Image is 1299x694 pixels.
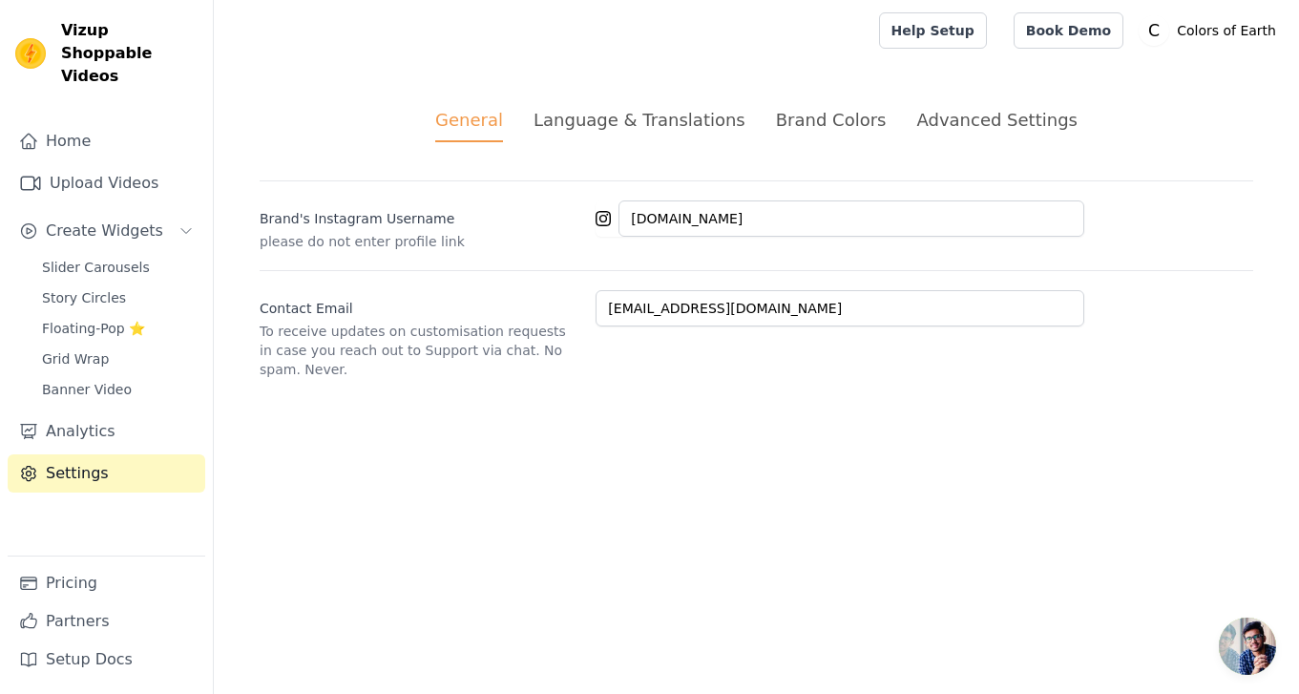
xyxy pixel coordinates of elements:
p: To receive updates on customisation requests in case you reach out to Support via chat. No spam. ... [260,322,580,379]
a: Setup Docs [8,641,205,679]
label: Contact Email [260,291,580,318]
div: Advanced Settings [916,107,1077,133]
a: Grid Wrap [31,346,205,372]
text: C [1148,21,1160,40]
a: Help Setup [879,12,987,49]
a: Upload Videos [8,164,205,202]
a: Analytics [8,412,205,451]
span: Story Circles [42,288,126,307]
span: Vizup Shoppable Videos [61,19,198,88]
label: Brand's Instagram Username [260,201,580,228]
button: Create Widgets [8,212,205,250]
a: Open chat [1219,618,1276,675]
div: General [435,107,503,142]
a: Floating-Pop ⭐ [31,315,205,342]
a: Story Circles [31,284,205,311]
a: Settings [8,454,205,493]
a: Banner Video [31,376,205,403]
button: C Colors of Earth [1139,13,1284,48]
a: Book Demo [1014,12,1123,49]
img: Vizup [15,38,46,69]
p: please do not enter profile link [260,232,580,251]
span: Create Widgets [46,220,163,242]
span: Banner Video [42,380,132,399]
span: Floating-Pop ⭐ [42,319,145,338]
div: Language & Translations [534,107,745,133]
a: Pricing [8,564,205,602]
span: Grid Wrap [42,349,109,368]
a: Home [8,122,205,160]
div: Brand Colors [776,107,887,133]
a: Slider Carousels [31,254,205,281]
p: Colors of Earth [1169,13,1284,48]
a: Partners [8,602,205,641]
span: Slider Carousels [42,258,150,277]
